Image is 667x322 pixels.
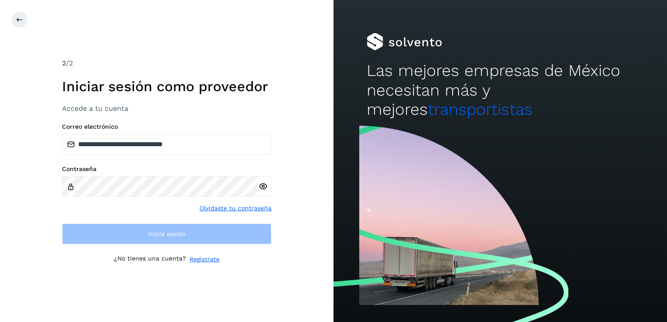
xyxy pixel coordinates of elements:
[62,223,272,244] button: Inicia sesión
[428,100,533,119] span: transportistas
[62,78,272,95] h1: Iniciar sesión como proveedor
[148,231,186,237] span: Inicia sesión
[367,61,633,119] h2: Las mejores empresas de México necesitan más y mejores
[114,255,186,264] p: ¿No tienes una cuenta?
[189,255,220,264] a: Regístrate
[199,204,272,213] a: Olvidaste tu contraseña
[62,123,272,130] label: Correo electrónico
[62,59,66,67] span: 2
[62,104,272,113] h3: Accede a tu cuenta
[62,165,272,173] label: Contraseña
[62,58,272,69] div: /2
